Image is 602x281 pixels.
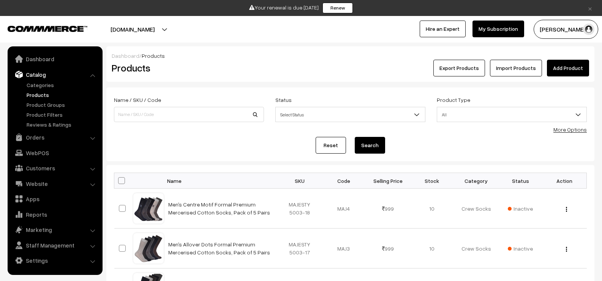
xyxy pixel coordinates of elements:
[566,207,567,212] img: Menu
[454,229,498,268] td: Crew Socks
[366,229,410,268] td: 999
[8,24,74,33] a: COMMMERCE
[454,189,498,229] td: Crew Socks
[547,60,589,76] a: Add Product
[25,101,100,109] a: Product Groups
[25,121,100,129] a: Reviews & Ratings
[9,130,100,144] a: Orders
[437,96,470,104] label: Product Type
[566,247,567,252] img: Menu
[9,68,100,81] a: Catalog
[9,192,100,206] a: Apps
[366,173,410,189] th: Selling Price
[168,241,270,256] a: Men's Allover Dots Formal Premium Mercerised Cotton Socks, Pack of 5 Pairs
[437,108,586,121] span: All
[433,60,485,76] button: Export Products
[366,189,410,229] td: 999
[275,107,425,122] span: Select Status
[472,21,524,37] a: My Subscription
[276,108,425,121] span: Select Status
[410,173,454,189] th: Stock
[278,189,322,229] td: MAJESTY 5003-18
[3,3,599,13] div: Your renewal is due [DATE]
[322,229,366,268] td: MAJ3
[112,52,589,60] div: /
[553,126,587,133] a: More Options
[275,96,292,104] label: Status
[8,26,87,32] img: COMMMERCE
[437,107,587,122] span: All
[534,20,598,39] button: [PERSON_NAME]
[316,137,346,154] a: Reset
[508,244,533,252] span: Inactive
[142,52,165,59] span: Products
[84,20,181,39] button: [DOMAIN_NAME]
[355,137,385,154] button: Search
[410,229,454,268] td: 10
[9,208,100,221] a: Reports
[542,173,586,189] th: Action
[322,173,366,189] th: Code
[490,60,542,76] a: Import Products
[114,96,161,104] label: Name / SKU / Code
[583,24,594,35] img: user
[164,173,278,189] th: Name
[278,173,322,189] th: SKU
[9,52,100,66] a: Dashboard
[112,52,139,59] a: Dashboard
[9,177,100,191] a: Website
[168,201,270,216] a: Men's Centre Motif Formal Premium Mercerised Cotton Socks, Pack of 5 Pairs
[322,189,366,229] td: MAJ4
[585,3,595,13] a: ×
[25,111,100,119] a: Product Filters
[410,189,454,229] td: 10
[278,229,322,268] td: MAJESTY 5003-17
[9,254,100,267] a: Settings
[420,21,466,37] a: Hire an Expert
[9,161,100,175] a: Customers
[9,146,100,160] a: WebPOS
[25,81,100,89] a: Categories
[114,107,264,122] input: Name / SKU / Code
[322,3,353,13] a: Renew
[112,62,263,74] h2: Products
[9,238,100,252] a: Staff Management
[508,205,533,213] span: Inactive
[25,91,100,99] a: Products
[498,173,542,189] th: Status
[454,173,498,189] th: Category
[9,223,100,237] a: Marketing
